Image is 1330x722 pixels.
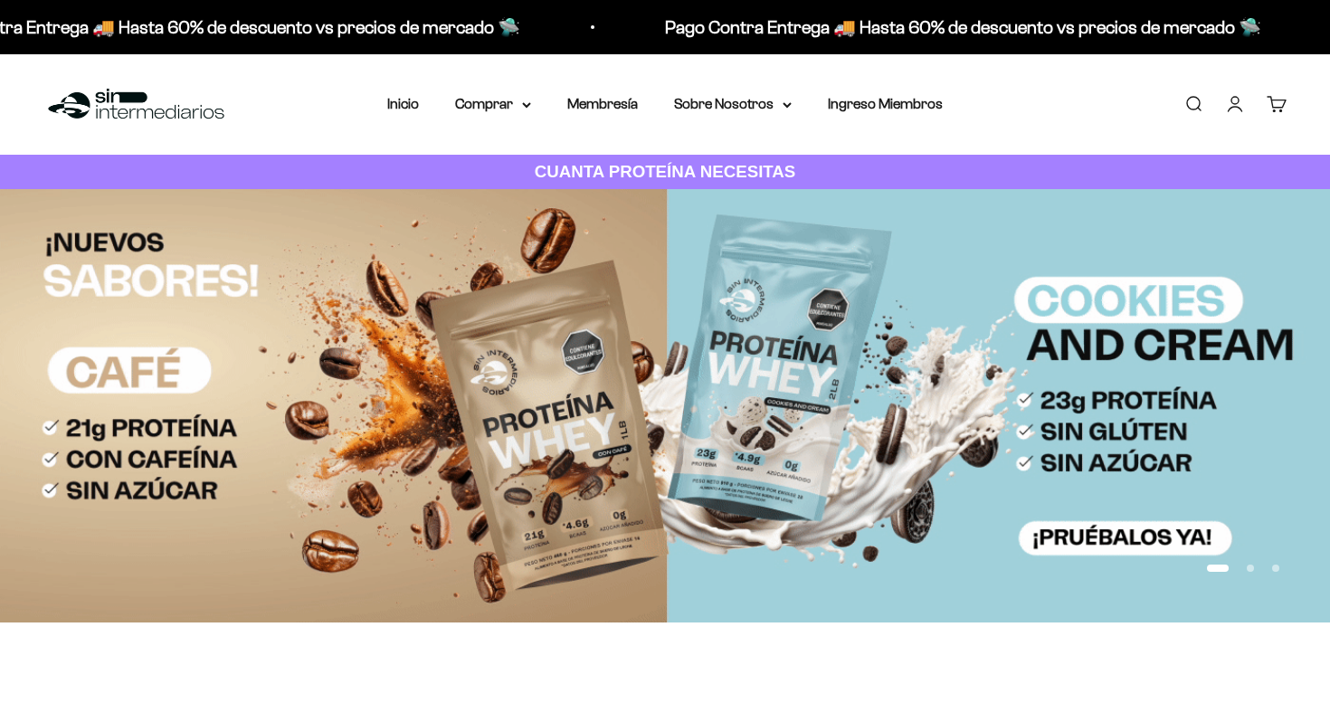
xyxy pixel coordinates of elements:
[535,162,796,181] strong: CUANTA PROTEÍNA NECESITAS
[828,96,943,111] a: Ingreso Miembros
[567,96,638,111] a: Membresía
[455,92,531,116] summary: Comprar
[387,96,419,111] a: Inicio
[674,92,792,116] summary: Sobre Nosotros
[660,13,1257,42] p: Pago Contra Entrega 🚚 Hasta 60% de descuento vs precios de mercado 🛸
